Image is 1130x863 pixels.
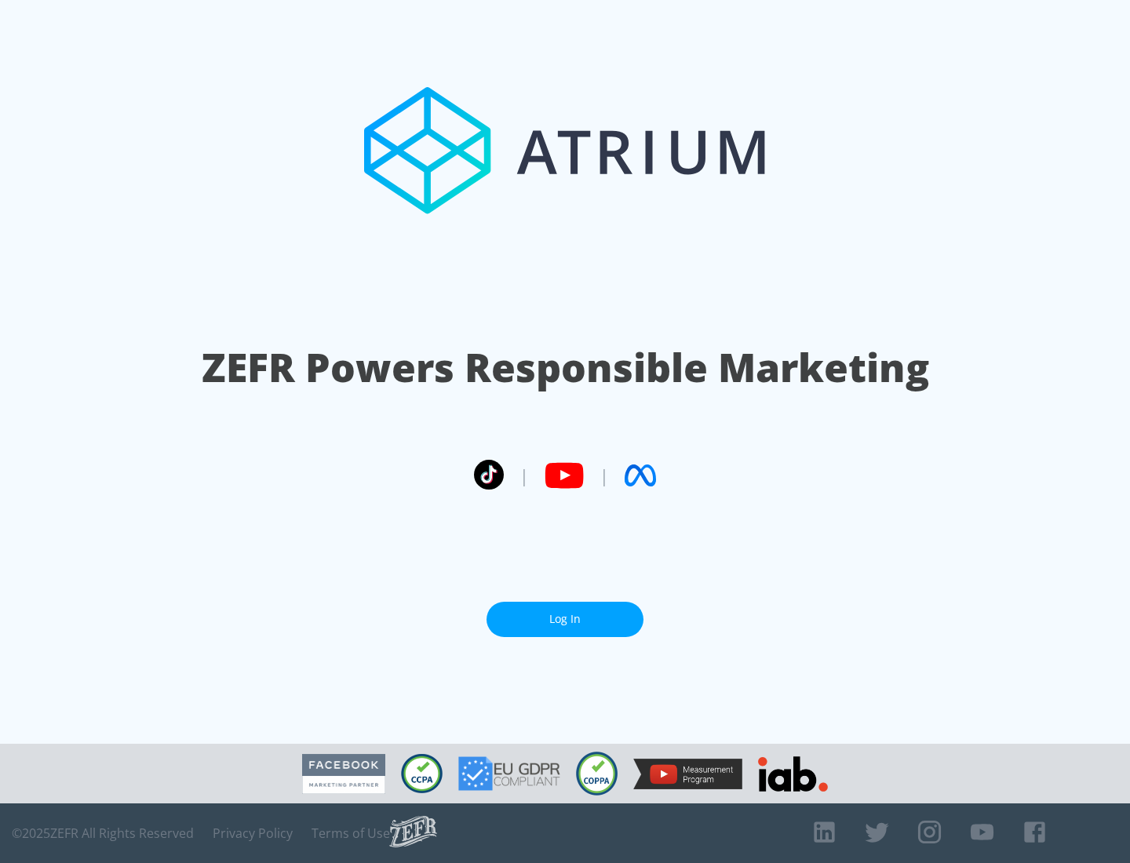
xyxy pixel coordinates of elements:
img: IAB [758,756,828,792]
img: CCPA Compliant [401,754,443,793]
img: YouTube Measurement Program [633,759,742,789]
span: | [600,464,609,487]
a: Terms of Use [312,825,390,841]
img: Facebook Marketing Partner [302,754,385,794]
img: GDPR Compliant [458,756,560,791]
span: | [519,464,529,487]
span: © 2025 ZEFR All Rights Reserved [12,825,194,841]
a: Privacy Policy [213,825,293,841]
h1: ZEFR Powers Responsible Marketing [202,340,929,395]
a: Log In [487,602,643,637]
img: COPPA Compliant [576,752,618,796]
